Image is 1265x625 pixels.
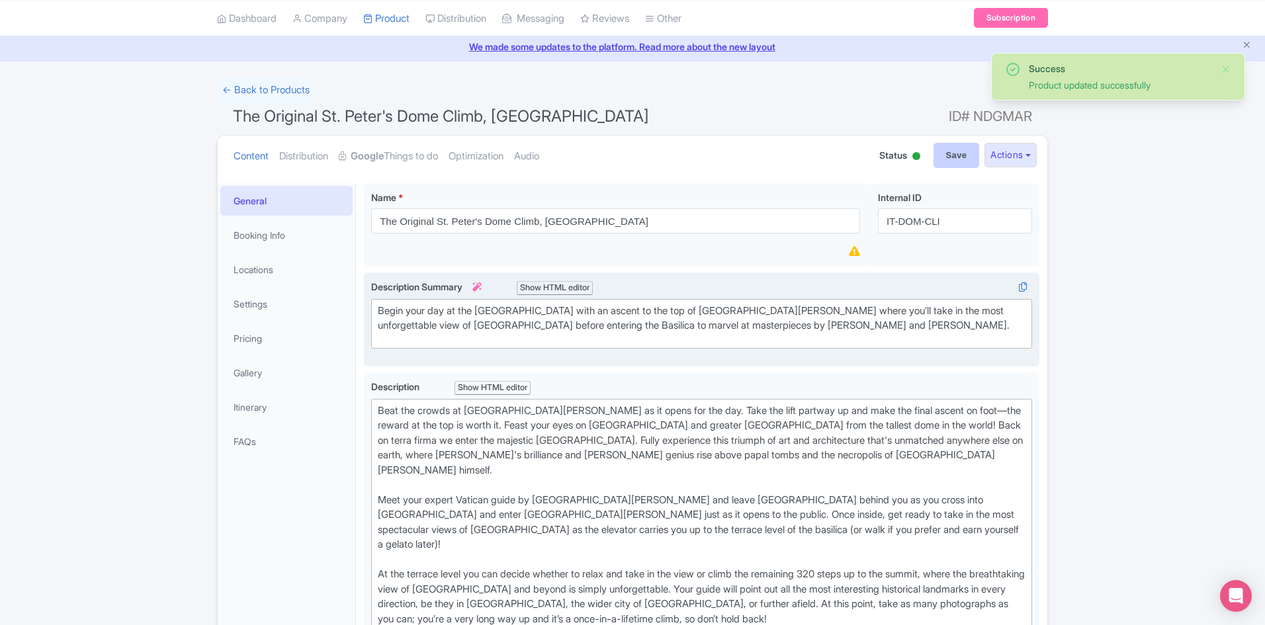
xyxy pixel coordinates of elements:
span: The Original St. Peter's Dome Climb, [GEOGRAPHIC_DATA] [233,106,649,126]
a: GoogleThings to do [339,136,438,177]
div: Begin your day at the [GEOGRAPHIC_DATA] with an ascent to the top of [GEOGRAPHIC_DATA][PERSON_NAM... [378,304,1025,333]
a: FAQs [220,427,353,456]
span: Description [371,381,421,392]
div: Show HTML editor [455,381,531,395]
a: General [220,186,353,216]
span: Name [371,192,396,203]
a: We made some updates to the platform. Read more about the new layout [8,40,1257,54]
strong: Google [351,149,384,164]
a: Optimization [449,136,503,177]
button: Actions [984,143,1037,167]
button: Close [1221,62,1231,77]
a: Itinerary [220,392,353,422]
a: Content [234,136,269,177]
button: Close announcement [1242,38,1252,54]
a: Pricing [220,323,353,353]
a: Gallery [220,358,353,388]
a: Settings [220,289,353,319]
span: Status [879,148,907,162]
div: Active [910,147,923,167]
a: Locations [220,255,353,284]
a: Booking Info [220,220,353,250]
span: Internal ID [878,192,922,203]
span: ID# NDGMAR [949,103,1032,130]
a: Audio [514,136,539,177]
div: Open Intercom Messenger [1220,580,1252,612]
input: Save [934,143,980,168]
a: Distribution [279,136,328,177]
div: Success [1029,62,1210,75]
div: Product updated successfully [1029,78,1210,92]
span: Description Summary [371,281,484,292]
a: Subscription [974,8,1048,28]
a: ← Back to Products [217,77,315,103]
div: Show HTML editor [517,281,593,295]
